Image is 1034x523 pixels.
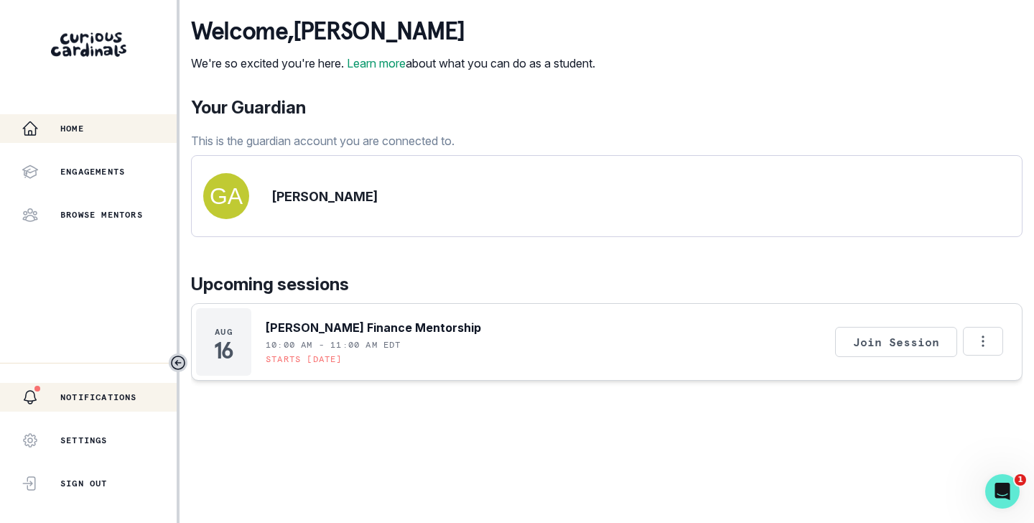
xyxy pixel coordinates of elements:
button: Options [963,327,1003,356]
p: We're so excited you're here. about what you can do as a student. [191,55,595,72]
p: Your Guardian [191,95,455,121]
p: Starts [DATE] [266,353,343,365]
img: Curious Cardinals Logo [51,32,126,57]
p: 10:00 AM - 11:00 AM EDT [266,339,401,351]
iframe: Intercom live chat [985,474,1020,509]
p: 16 [214,343,233,358]
p: Upcoming sessions [191,272,1023,297]
p: Welcome , [PERSON_NAME] [191,17,595,46]
p: Browse Mentors [60,209,143,221]
p: [PERSON_NAME] [272,187,378,206]
p: Engagements [60,166,125,177]
p: Sign Out [60,478,108,489]
p: Home [60,123,84,134]
p: [PERSON_NAME] Finance Mentorship [266,319,481,336]
button: Join Session [835,327,957,357]
button: Toggle sidebar [169,353,187,372]
img: svg [203,173,249,219]
a: Learn more [347,56,406,70]
p: Notifications [60,392,137,403]
span: 1 [1015,474,1026,486]
p: This is the guardian account you are connected to. [191,132,455,149]
p: Settings [60,435,108,446]
p: Aug [215,326,233,338]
